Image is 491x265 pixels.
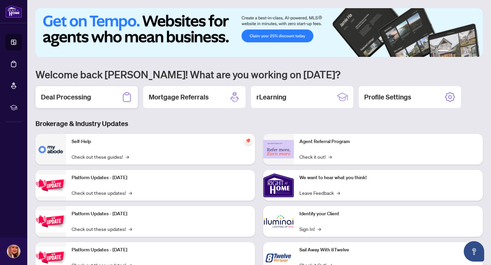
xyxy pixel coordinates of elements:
[35,174,66,196] img: Platform Updates - July 21, 2025
[35,119,483,128] h3: Brokerage & Industry Updates
[457,50,460,53] button: 3
[72,189,132,197] a: Check out these updates!→
[129,225,132,233] span: →
[337,189,340,197] span: →
[72,174,250,182] p: Platform Updates - [DATE]
[299,138,477,145] p: Agent Referral Program
[299,210,477,218] p: Identify your Client
[72,210,250,218] p: Platform Updates - [DATE]
[149,92,209,102] h2: Mortgage Referrals
[35,211,66,232] img: Platform Updates - July 8, 2025
[317,225,321,233] span: →
[72,246,250,254] p: Platform Updates - [DATE]
[125,153,129,160] span: →
[35,68,483,81] h1: Welcome back [PERSON_NAME]! What are you working on [DATE]?
[72,153,129,160] a: Check out these guides!→
[462,50,465,53] button: 4
[72,225,132,233] a: Check out these updates!→
[244,137,252,145] span: pushpin
[263,140,294,159] img: Agent Referral Program
[256,92,286,102] h2: rLearning
[299,225,321,233] a: Sign In!→
[7,245,20,258] img: Profile Icon
[72,138,250,145] p: Self-Help
[41,92,91,102] h2: Deal Processing
[129,189,132,197] span: →
[473,50,476,53] button: 6
[35,134,66,165] img: Self-Help
[299,189,340,197] a: Leave Feedback→
[438,50,449,53] button: 1
[299,174,477,182] p: We want to hear what you think!
[451,50,454,53] button: 2
[299,246,477,254] p: Sail Away With 8Twelve
[468,50,471,53] button: 5
[5,5,22,18] img: logo
[263,170,294,201] img: We want to hear what you think!
[364,92,411,102] h2: Profile Settings
[35,8,483,57] img: Slide 0
[328,153,332,160] span: →
[299,153,332,160] a: Check it out!→
[464,241,484,262] button: Open asap
[263,206,294,237] img: Identify your Client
